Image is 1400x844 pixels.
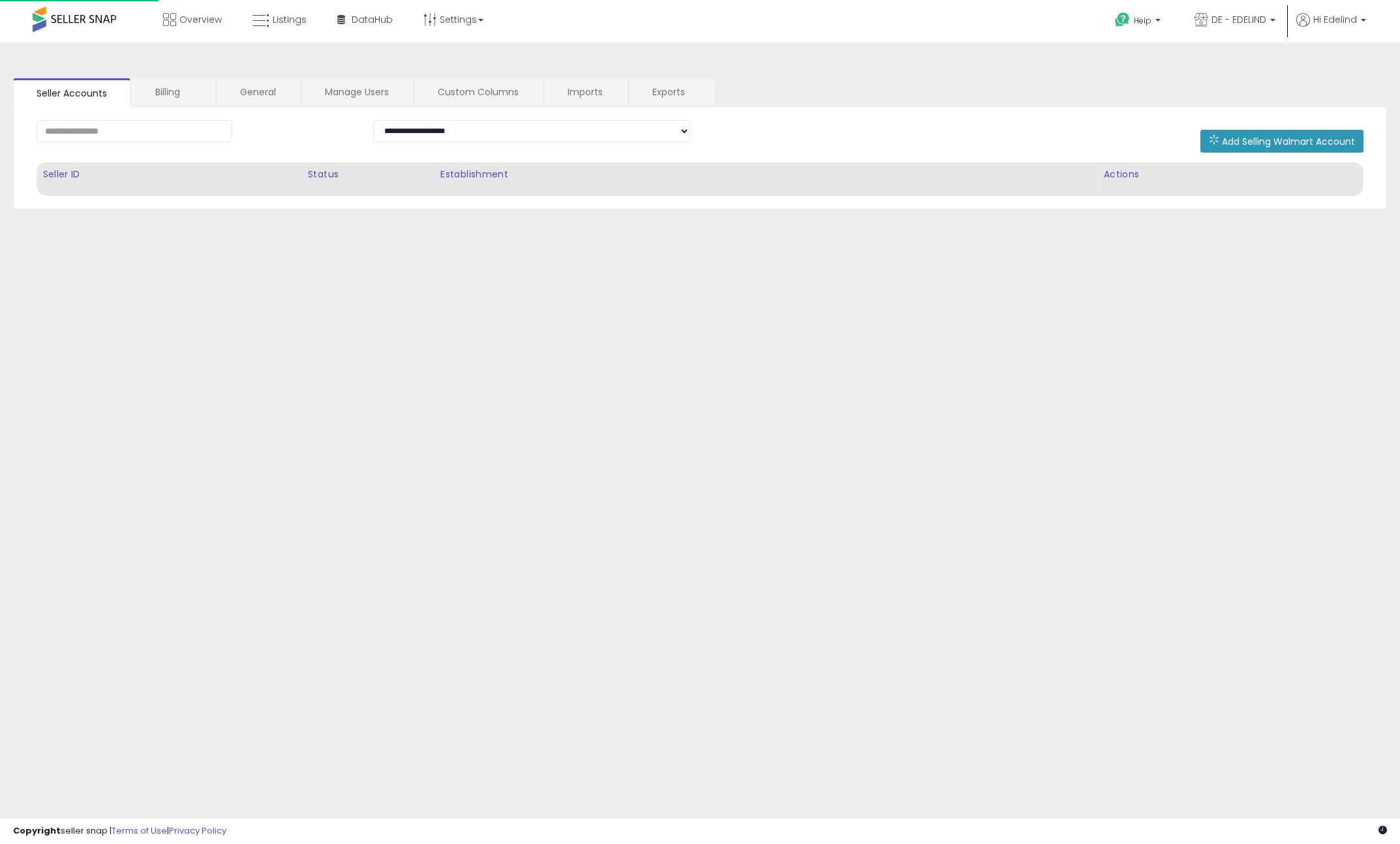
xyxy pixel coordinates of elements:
div: Establishment [440,168,1093,181]
a: Help [1104,2,1174,42]
i: Get Help [1114,12,1131,28]
a: Custom Columns [414,78,542,106]
span: Add Selling Walmart Account [1222,135,1355,148]
a: General [217,78,299,106]
span: Hi Edelind [1313,13,1357,26]
span: Listings [273,13,307,26]
span: Help [1134,15,1151,26]
div: Seller ID [42,168,297,181]
a: Imports [544,78,627,106]
a: Billing [132,78,215,106]
span: Overview [179,13,222,26]
span: DE - EDELIND [1211,13,1266,26]
span: DataHub [352,13,393,26]
a: Manage Users [301,78,412,106]
button: Add Selling Walmart Account [1200,130,1363,153]
div: Actions [1103,168,1358,181]
a: Exports [629,78,712,106]
a: Seller Accounts [13,78,130,107]
div: Status [308,168,429,181]
a: Hi Edelind [1296,13,1366,42]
